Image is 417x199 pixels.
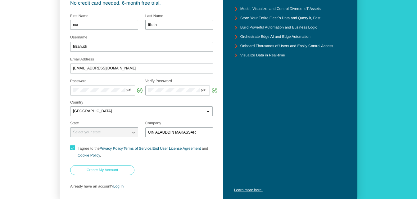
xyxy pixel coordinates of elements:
span: I agree to the , , , [78,146,208,157]
a: Log In [113,184,124,188]
a: Terms of Service [124,146,151,151]
a: Privacy Policy [100,146,123,151]
unity-typography: Build Powerful Automation and Business Logic [240,25,317,30]
unity-typography: Visualize Data in Real-time [240,53,285,58]
unity-typography: Store Your Entire Fleet`s Data and Query it, Fast [240,16,320,20]
a: End User License Agreement [152,146,201,151]
a: Cookie Policy [78,153,100,157]
label: Email Address [70,57,94,61]
label: Verify Password [145,79,172,83]
label: Password [70,79,87,83]
p: Already have an account? [70,184,213,189]
a: Learn more here. [234,188,263,192]
label: Username [70,35,87,39]
span: and [202,146,208,151]
unity-typography: Onboard Thousands of Users and Easily Control Access [240,44,333,48]
iframe: YouTube video player [234,122,347,186]
unity-typography: No credit card needed. 6-month free trial. [70,1,213,6]
unity-typography: Model, Visualize, and Control Diverse IoT Assets [240,7,321,11]
unity-typography: Orchestrate Edge AI and Edge Automation [240,35,310,39]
